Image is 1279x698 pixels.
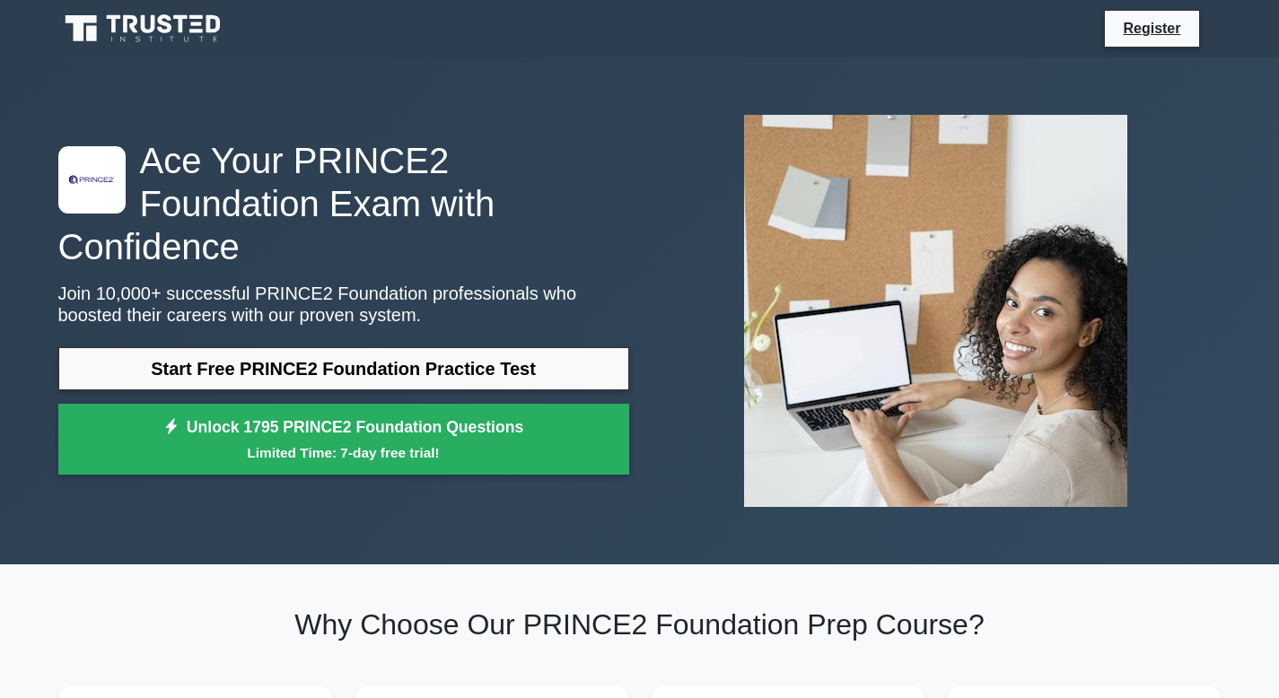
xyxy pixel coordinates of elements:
[58,347,629,390] a: Start Free PRINCE2 Foundation Practice Test
[58,283,629,326] p: Join 10,000+ successful PRINCE2 Foundation professionals who boosted their careers with our prove...
[58,139,629,268] h1: Ace Your PRINCE2 Foundation Exam with Confidence
[81,442,607,463] small: Limited Time: 7-day free trial!
[58,607,1222,641] h2: Why Choose Our PRINCE2 Foundation Prep Course?
[1112,17,1191,39] a: Register
[58,404,629,476] a: Unlock 1795 PRINCE2 Foundation QuestionsLimited Time: 7-day free trial!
